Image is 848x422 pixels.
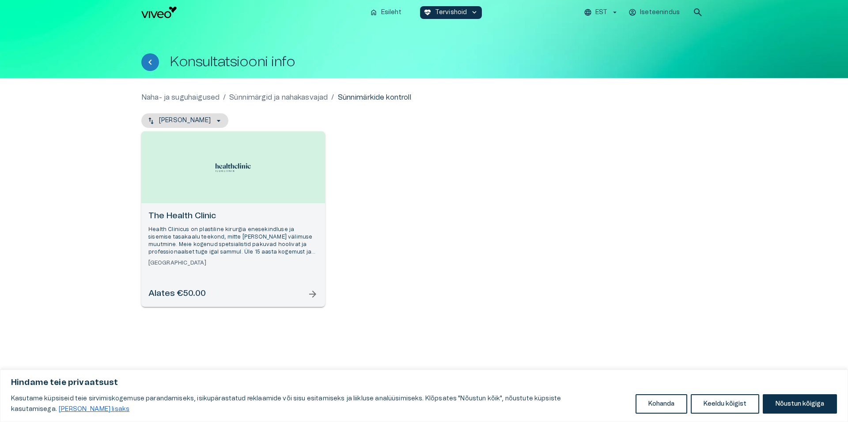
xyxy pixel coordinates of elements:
a: Loe lisaks [58,406,130,413]
a: Sünnimärgid ja nahakasvajad [229,92,328,103]
p: / [223,92,226,103]
h6: [GEOGRAPHIC_DATA] [148,259,318,267]
span: ecg_heart [424,8,432,16]
img: Viveo logo [141,7,177,18]
button: ecg_heartTervishoidkeyboard_arrow_down [420,6,482,19]
p: Hindame teie privaatsust [11,377,837,388]
button: EST [583,6,620,19]
p: / [331,92,334,103]
button: [PERSON_NAME] [141,113,228,128]
button: open search modal [689,4,707,21]
span: arrow_forward [307,289,318,299]
p: EST [595,8,607,17]
h6: The Health Clinic [148,210,318,222]
button: Tagasi [141,53,159,71]
img: The Health Clinic logo [216,161,251,175]
button: Kohanda [636,394,687,414]
button: Keeldu kõigist [691,394,759,414]
button: homeEsileht [366,6,406,19]
p: Kasutame küpsiseid teie sirvimiskogemuse parandamiseks, isikupärastatud reklaamide või sisu esita... [11,393,629,415]
p: [PERSON_NAME] [159,116,211,125]
h1: Konsultatsiooni info [170,54,295,70]
p: Health Clinicus on plastiline kirurgia enesekindluse ja sisemise tasakaalu teekond, mitte [PERSON... [148,226,318,256]
p: Sünnimärkide kontroll [338,92,411,103]
span: home [370,8,378,16]
a: Open selected supplier available booking dates [141,131,325,307]
p: Iseteenindus [640,8,680,17]
span: keyboard_arrow_down [470,8,478,16]
a: Navigate to homepage [141,7,363,18]
button: Nõustun kõigiga [763,394,837,414]
p: Tervishoid [435,8,467,17]
p: Esileht [381,8,401,17]
span: search [693,7,703,18]
button: Iseteenindus [627,6,682,19]
span: Help [45,7,58,14]
h6: Alates €50.00 [148,288,206,300]
a: Naha- ja suguhaigused [141,92,220,103]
